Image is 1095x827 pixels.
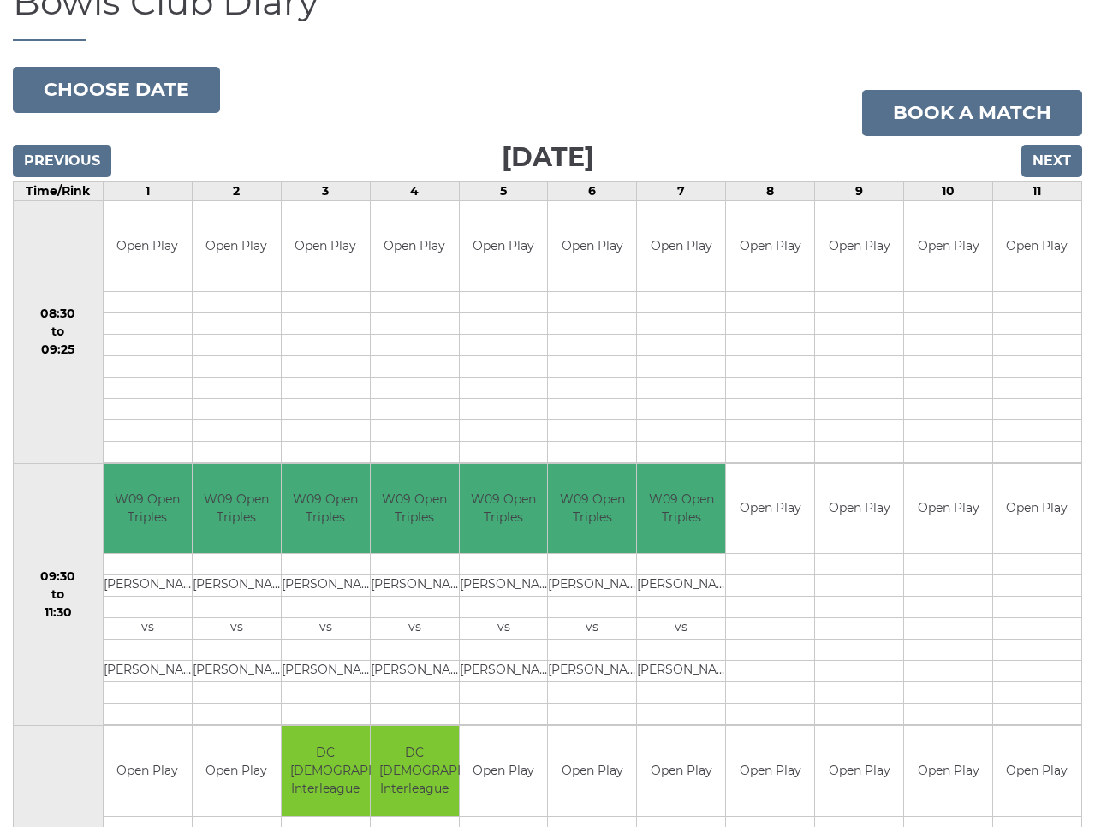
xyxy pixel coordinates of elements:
[815,726,903,816] td: Open Play
[548,182,637,201] td: 6
[460,201,548,291] td: Open Play
[637,726,725,816] td: Open Play
[282,726,370,816] td: DC [DEMOGRAPHIC_DATA] Interleague
[904,726,992,816] td: Open Play
[460,575,548,597] td: [PERSON_NAME]
[282,618,370,640] td: vs
[548,726,636,816] td: Open Play
[904,201,992,291] td: Open Play
[371,726,459,816] td: DC [DEMOGRAPHIC_DATA] Interleague
[371,201,459,291] td: Open Play
[193,726,281,816] td: Open Play
[460,661,548,682] td: [PERSON_NAME]
[104,464,192,554] td: W09 Open Triples
[193,201,281,291] td: Open Play
[637,618,725,640] td: vs
[193,575,281,597] td: [PERSON_NAME]
[548,661,636,682] td: [PERSON_NAME]
[992,182,1081,201] td: 11
[103,182,192,201] td: 1
[14,463,104,726] td: 09:30 to 11:30
[548,618,636,640] td: vs
[460,726,548,816] td: Open Play
[460,618,548,640] td: vs
[904,464,992,554] td: Open Play
[1021,145,1082,177] input: Next
[459,182,548,201] td: 5
[548,464,636,554] td: W09 Open Triples
[14,182,104,201] td: Time/Rink
[192,182,281,201] td: 2
[726,464,814,554] td: Open Play
[370,182,459,201] td: 4
[548,201,636,291] td: Open Play
[104,661,192,682] td: [PERSON_NAME]
[104,726,192,816] td: Open Play
[993,464,1081,554] td: Open Play
[104,618,192,640] td: vs
[993,201,1081,291] td: Open Play
[637,661,725,682] td: [PERSON_NAME]
[193,464,281,554] td: W09 Open Triples
[371,661,459,682] td: [PERSON_NAME]
[460,464,548,554] td: W09 Open Triples
[282,661,370,682] td: [PERSON_NAME]
[282,575,370,597] td: [PERSON_NAME]
[726,726,814,816] td: Open Play
[637,182,726,201] td: 7
[815,464,903,554] td: Open Play
[815,182,904,201] td: 9
[726,182,815,201] td: 8
[637,575,725,597] td: [PERSON_NAME]
[371,464,459,554] td: W09 Open Triples
[904,182,993,201] td: 10
[548,575,636,597] td: [PERSON_NAME]
[104,575,192,597] td: [PERSON_NAME]
[637,464,725,554] td: W09 Open Triples
[193,618,281,640] td: vs
[282,464,370,554] td: W09 Open Triples
[104,201,192,291] td: Open Play
[13,67,220,113] button: Choose date
[993,726,1081,816] td: Open Play
[862,90,1082,136] a: Book a match
[281,182,370,201] td: 3
[371,618,459,640] td: vs
[282,201,370,291] td: Open Play
[815,201,903,291] td: Open Play
[14,201,104,464] td: 08:30 to 09:25
[13,145,111,177] input: Previous
[726,201,814,291] td: Open Play
[193,661,281,682] td: [PERSON_NAME]
[637,201,725,291] td: Open Play
[371,575,459,597] td: [PERSON_NAME]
